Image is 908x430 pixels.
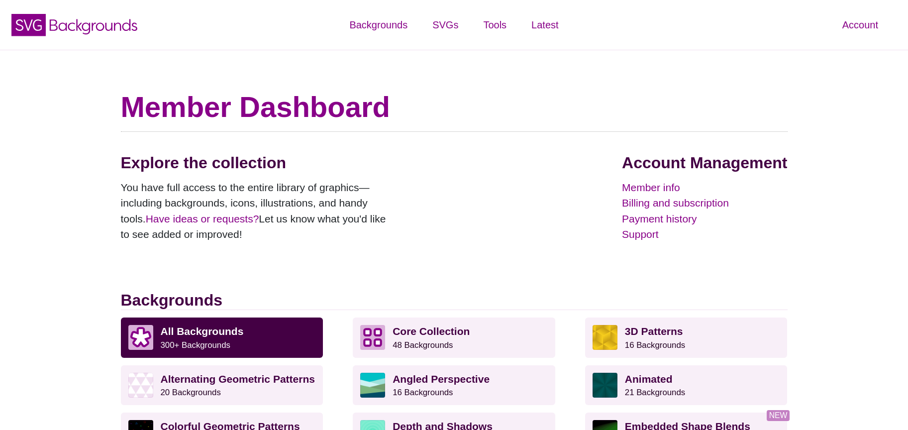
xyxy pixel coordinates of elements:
[353,365,555,405] a: Angled Perspective16 Backgrounds
[161,325,244,337] strong: All Backgrounds
[121,318,323,357] a: All Backgrounds 300+ Backgrounds
[622,211,787,227] a: Payment history
[625,388,685,397] small: 21 Backgrounds
[593,325,617,350] img: fancy golden cube pattern
[121,90,788,124] h1: Member Dashboard
[519,10,571,40] a: Latest
[420,10,471,40] a: SVGs
[161,340,230,350] small: 300+ Backgrounds
[360,373,385,398] img: abstract landscape with sky mountains and water
[393,373,490,385] strong: Angled Perspective
[121,365,323,405] a: Alternating Geometric Patterns20 Backgrounds
[161,373,315,385] strong: Alternating Geometric Patterns
[393,325,470,337] strong: Core Collection
[337,10,420,40] a: Backgrounds
[121,180,395,242] p: You have full access to the entire library of graphics—including backgrounds, icons, illustration...
[593,373,617,398] img: green rave light effect animated background
[625,373,673,385] strong: Animated
[121,153,395,172] h2: Explore the collection
[393,340,453,350] small: 48 Backgrounds
[121,291,788,310] h2: Backgrounds
[393,388,453,397] small: 16 Backgrounds
[622,153,787,172] h2: Account Management
[161,388,221,397] small: 20 Backgrounds
[128,373,153,398] img: light purple and white alternating triangle pattern
[585,365,788,405] a: Animated21 Backgrounds
[622,180,787,196] a: Member info
[625,340,685,350] small: 16 Backgrounds
[471,10,519,40] a: Tools
[146,213,259,224] a: Have ideas or requests?
[622,226,787,242] a: Support
[353,318,555,357] a: Core Collection 48 Backgrounds
[622,195,787,211] a: Billing and subscription
[585,318,788,357] a: 3D Patterns16 Backgrounds
[625,325,683,337] strong: 3D Patterns
[830,10,891,40] a: Account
